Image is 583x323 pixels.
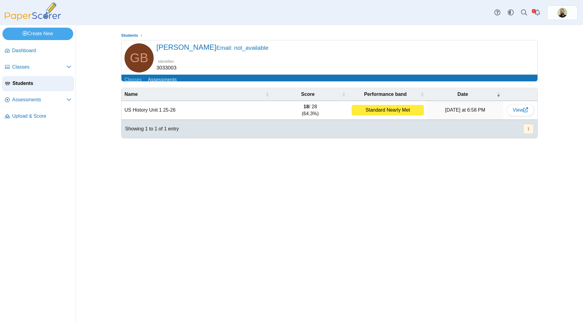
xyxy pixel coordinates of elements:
[523,124,534,134] nav: pagination
[121,75,145,86] a: Classes
[2,17,63,22] a: PaperScorer
[557,8,567,18] span: Zachary Butte - MRH Faculty
[121,101,272,120] td: US History Unit 1 25-26
[352,105,424,116] div: Standard Nearly Met
[120,32,140,39] a: Students
[513,107,528,113] span: View
[12,64,66,70] span: Classes
[145,75,180,86] a: Assessments
[2,93,74,107] a: Assessments
[265,91,269,97] span: Name : Activate to sort
[2,28,73,40] a: Create New
[156,43,268,51] span: [PERSON_NAME]
[2,2,63,21] img: PaperScorer
[156,64,176,72] dd: 3033003
[130,52,148,64] span: Garrett Berry
[216,45,268,51] small: Email: not_available
[121,120,179,138] div: Showing 1 to 1 of 1 entry
[12,47,71,54] span: Dashboard
[531,6,544,19] a: Alerts
[304,104,309,109] b: 18
[12,113,71,119] span: Upload & Score
[124,91,264,98] span: Name
[2,44,74,58] a: Dashboard
[506,104,534,116] a: View
[497,91,500,97] span: Date : Activate to invert sorting
[272,101,349,120] td: / 28 (64.3%)
[352,91,419,98] span: Performance band
[2,76,74,91] a: Students
[2,109,74,124] a: Upload & Score
[121,33,138,38] span: Students
[342,91,346,97] span: Score : Activate to sort
[445,107,485,113] time: Sep 21, 2025 at 6:58 PM
[275,91,341,98] span: Score
[2,60,74,75] a: Classes
[430,91,495,98] span: Date
[156,59,176,64] dt: Identifier:
[523,124,534,134] button: 1
[547,5,578,20] a: ps.IbYvzNdzldgWHYXo
[12,96,66,103] span: Assessments
[557,8,567,18] img: ps.IbYvzNdzldgWHYXo
[420,91,424,97] span: Performance band : Activate to sort
[12,80,71,87] span: Students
